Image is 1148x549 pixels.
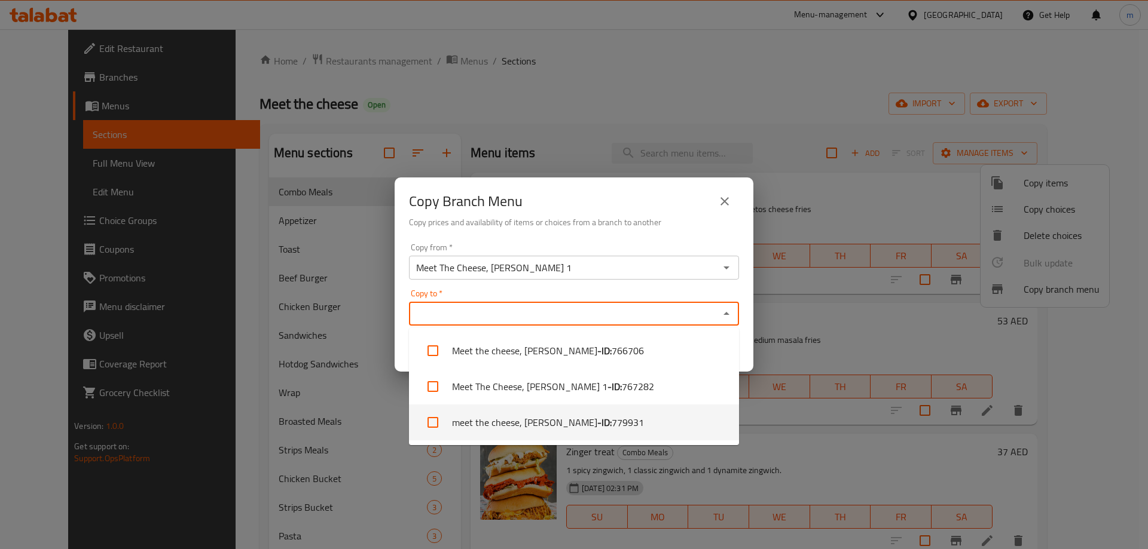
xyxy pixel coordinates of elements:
[622,379,654,394] span: 767282
[409,404,739,440] li: meet the cheese, [PERSON_NAME]
[409,369,739,404] li: Meet The Cheese, [PERSON_NAME] 1
[612,415,644,430] span: 779931
[597,343,612,358] b: - ID:
[597,415,612,430] b: - ID:
[612,343,644,358] span: 766706
[607,379,622,394] b: - ID:
[409,333,739,369] li: Meet the cheese, [PERSON_NAME]
[718,305,735,322] button: Close
[718,259,735,276] button: Open
[409,216,739,229] h6: Copy prices and availability of items or choices from a branch to another
[409,192,523,211] h2: Copy Branch Menu
[710,187,739,216] button: close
